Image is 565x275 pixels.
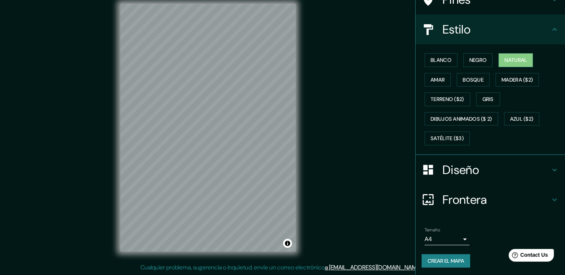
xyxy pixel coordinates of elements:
[504,112,540,126] button: Azul ($2)
[416,155,565,185] div: Diseño
[425,132,470,145] button: Satélite ($3)
[428,256,464,266] font: Crear el mapa
[469,56,487,65] font: Negro
[431,114,492,124] font: Dibujos animados ($ 2)
[431,134,464,143] font: Satélite ($3)
[120,4,296,252] canvas: Mapa
[502,75,533,85] font: Madera ($2)
[431,56,451,65] font: Blanco
[425,92,470,106] button: Terreno ($2)
[463,75,484,85] font: Bosque
[425,227,440,233] label: Tamaño
[422,254,470,268] button: Crear el mapa
[443,162,550,177] h4: Diseño
[443,22,550,37] h4: Estilo
[416,185,565,215] div: Frontera
[140,263,422,272] p: Cualquier problema, sugerencia o inquietud, envíe un correo electrónico .
[505,56,527,65] font: Natural
[443,192,550,207] h4: Frontera
[425,233,469,245] div: A4
[463,53,493,67] button: Negro
[476,92,500,106] button: Gris
[482,95,494,104] font: Gris
[283,239,292,248] button: Alternar atribución
[416,15,565,44] div: Estilo
[425,53,457,67] button: Blanco
[499,246,557,267] iframe: Help widget launcher
[431,95,464,104] font: Terreno ($2)
[325,263,421,271] a: a [EMAIL_ADDRESS][DOMAIN_NAME]
[431,75,445,85] font: Amar
[510,114,534,124] font: Azul ($2)
[425,73,451,87] button: Amar
[496,73,539,87] button: Madera ($2)
[425,112,498,126] button: Dibujos animados ($ 2)
[499,53,533,67] button: Natural
[457,73,490,87] button: Bosque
